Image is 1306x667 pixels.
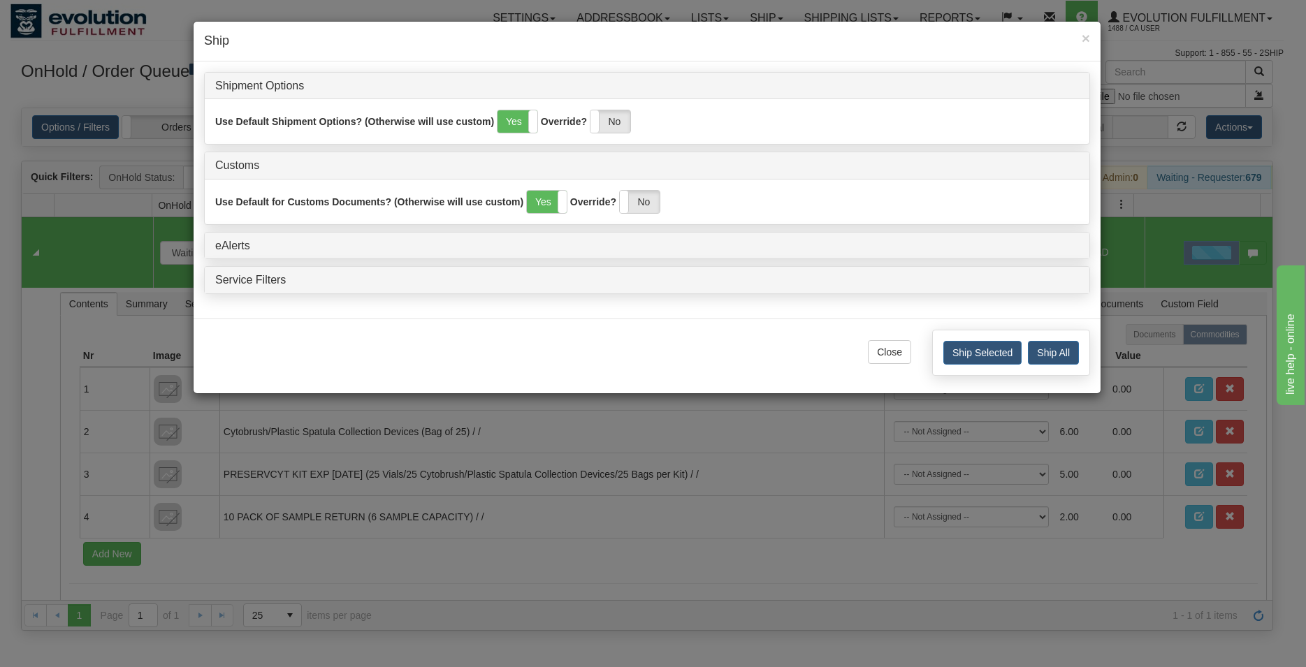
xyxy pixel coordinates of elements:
[215,80,304,91] a: Shipment Options
[590,110,630,133] label: No
[215,240,250,251] a: eAlerts
[215,115,494,129] label: Use Default Shipment Options? (Otherwise will use custom)
[943,341,1022,365] button: Ship Selected
[1274,262,1305,404] iframe: chat widget
[215,274,286,286] a: Service Filters
[541,115,587,129] label: Override?
[527,191,567,213] label: Yes
[620,191,660,213] label: No
[570,195,616,209] label: Override?
[10,8,129,25] div: live help - online
[1028,341,1079,365] button: Ship All
[215,159,259,171] a: Customs
[1082,30,1090,46] span: ×
[204,32,1090,50] h4: Ship
[498,110,537,133] label: Yes
[868,340,911,364] button: Close
[215,195,523,209] label: Use Default for Customs Documents? (Otherwise will use custom)
[1082,31,1090,45] button: Close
